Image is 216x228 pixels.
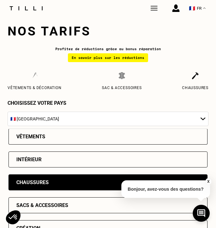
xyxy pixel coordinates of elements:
span: 🇫🇷 [189,5,195,11]
img: Sac & Accessoires [119,72,125,79]
div: Vêtements [16,134,45,140]
button: X [205,178,211,185]
img: menu déroulant [203,8,206,9]
button: 🇫🇷 FR [186,2,209,14]
p: Sac & Accessoires [102,86,142,90]
div: Intérieur [16,156,42,162]
p: Chaussures [182,86,208,90]
div: Chaussures [16,179,49,185]
div: Profitez de réductions grâce au bonus réparation [8,46,208,62]
p: Bonjour, avez-vous des questions? [121,180,210,198]
div: En savoir plus sur les réductions [68,53,148,62]
img: Vêtements & décoration [31,72,38,79]
img: Chaussures [192,72,199,79]
img: icône connexion [172,4,180,12]
p: Choisissez votre pays [8,100,208,106]
h1: Nos tarifs [8,24,208,39]
img: Tilli couturière Paris [151,5,158,12]
p: Vêtements & décoration [8,86,62,90]
img: Logo du service de couturière Tilli [7,6,45,10]
div: Sacs & accessoires [16,202,68,208]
